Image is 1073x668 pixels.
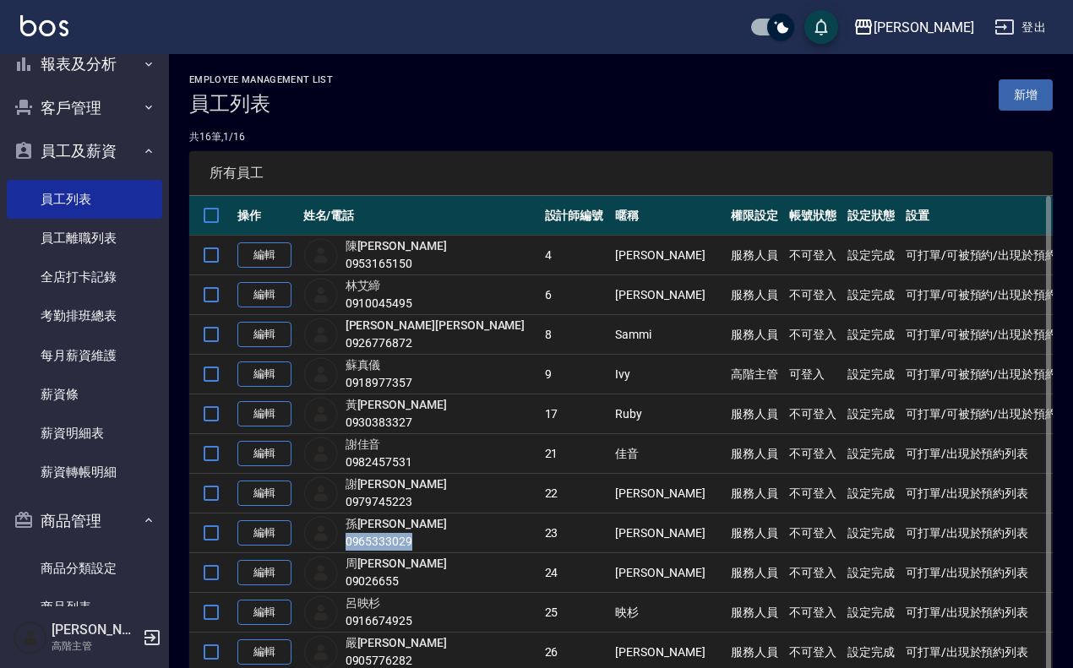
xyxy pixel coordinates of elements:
[7,219,162,258] a: 員工離職列表
[727,394,785,434] td: 服務人員
[7,414,162,453] a: 薪資明細表
[541,275,612,315] td: 6
[237,560,291,586] a: 編輯
[7,86,162,130] button: 客戶管理
[785,513,843,553] td: 不可登入
[346,279,381,292] a: 林艾締
[727,513,785,553] td: 服務人員
[346,573,447,590] div: 09026655
[785,434,843,474] td: 不可登入
[303,475,339,511] img: user-login-man-human-body-mobile-person-512.png
[7,375,162,414] a: 薪資條
[52,622,138,638] h5: [PERSON_NAME]
[237,242,291,269] a: 編輯
[303,436,339,471] img: user-login-man-human-body-mobile-person-512.png
[7,258,162,296] a: 全店打卡記錄
[237,401,291,427] a: 編輯
[346,295,413,312] div: 0910045495
[611,394,727,434] td: Ruby
[303,237,339,273] img: user-login-man-human-body-mobile-person-512.png
[611,275,727,315] td: [PERSON_NAME]
[237,520,291,546] a: 編輯
[541,355,612,394] td: 9
[237,441,291,467] a: 編輯
[541,394,612,434] td: 17
[346,612,413,630] div: 0916674925
[541,236,612,275] td: 4
[611,196,727,236] th: 暱稱
[999,79,1053,111] a: 新增
[346,437,381,451] a: 謝佳音
[237,481,291,507] a: 編輯
[611,315,727,355] td: Sammi
[303,356,339,392] img: user-login-man-human-body-mobile-person-512.png
[7,588,162,627] a: 商品列表
[303,555,339,590] img: user-login-man-human-body-mobile-person-512.png
[14,621,47,654] img: Person
[189,92,333,116] h3: 員工列表
[237,282,291,308] a: 編輯
[237,600,291,626] a: 編輯
[303,317,339,352] img: user-login-man-human-body-mobile-person-512.png
[541,513,612,553] td: 23
[785,394,843,434] td: 不可登入
[541,553,612,593] td: 24
[237,322,291,348] a: 編輯
[785,275,843,315] td: 不可登入
[303,396,339,432] img: user-login-man-human-body-mobile-person-512.png
[785,553,843,593] td: 不可登入
[346,493,447,511] div: 0979745223
[727,275,785,315] td: 服務人員
[346,239,447,253] a: 陳[PERSON_NAME]
[847,10,981,45] button: [PERSON_NAME]
[210,165,1032,182] span: 所有員工
[346,636,447,649] a: 嚴[PERSON_NAME]
[237,361,291,388] a: 編輯
[611,513,727,553] td: [PERSON_NAME]
[7,549,162,588] a: 商品分類設定
[804,10,838,44] button: save
[20,15,68,36] img: Logo
[346,477,447,491] a: 謝[PERSON_NAME]
[346,255,447,273] div: 0953165150
[843,474,901,513] td: 設定完成
[843,315,901,355] td: 設定完成
[611,355,727,394] td: Ivy
[346,533,447,551] div: 0965333029
[611,553,727,593] td: [PERSON_NAME]
[346,318,526,332] a: [PERSON_NAME][PERSON_NAME]
[785,236,843,275] td: 不可登入
[988,12,1053,43] button: 登出
[611,236,727,275] td: [PERSON_NAME]
[237,639,291,665] a: 編輯
[611,434,727,474] td: 佳音
[7,453,162,491] a: 薪資轉帳明細
[843,196,901,236] th: 設定狀態
[785,474,843,513] td: 不可登入
[727,553,785,593] td: 服務人員
[785,593,843,633] td: 不可登入
[727,236,785,275] td: 服務人員
[785,196,843,236] th: 帳號狀態
[843,355,901,394] td: 設定完成
[727,355,785,394] td: 高階主管
[727,474,785,513] td: 服務人員
[346,517,447,530] a: 孫[PERSON_NAME]
[541,593,612,633] td: 25
[727,315,785,355] td: 服務人員
[541,474,612,513] td: 22
[7,296,162,335] a: 考勤排班總表
[843,275,901,315] td: 設定完成
[541,434,612,474] td: 21
[303,595,339,630] img: user-login-man-human-body-mobile-person-512.png
[7,336,162,375] a: 每月薪資維護
[303,515,339,551] img: user-login-man-human-body-mobile-person-512.png
[843,394,901,434] td: 設定完成
[7,129,162,173] button: 員工及薪資
[843,553,901,593] td: 設定完成
[843,236,901,275] td: 設定完成
[346,596,381,610] a: 呂映杉
[611,593,727,633] td: 映杉
[727,593,785,633] td: 服務人員
[346,334,526,352] div: 0926776872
